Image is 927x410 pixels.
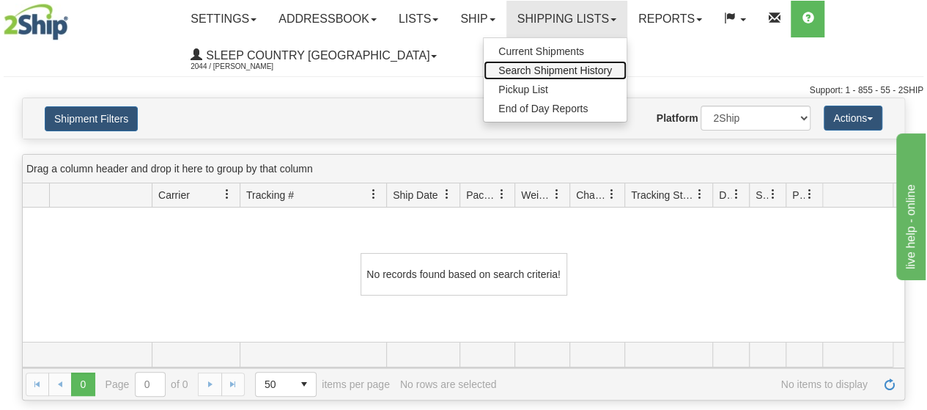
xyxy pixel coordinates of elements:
[202,49,429,62] span: Sleep Country [GEOGRAPHIC_DATA]
[498,65,612,76] span: Search Shipment History
[498,103,588,114] span: End of Day Reports
[45,106,138,131] button: Shipment Filters
[490,182,514,207] a: Packages filter column settings
[4,4,68,40] img: logo2044.jpg
[158,188,190,202] span: Carrier
[484,80,627,99] a: Pickup List
[506,1,627,37] a: Shipping lists
[361,253,567,296] div: No records found based on search criteria!
[267,1,388,37] a: Addressbook
[180,1,267,37] a: Settings
[400,378,497,390] div: No rows are selected
[361,182,386,207] a: Tracking # filter column settings
[687,182,712,207] a: Tracking Status filter column settings
[792,188,805,202] span: Pickup Status
[393,188,437,202] span: Ship Date
[544,182,569,207] a: Weight filter column settings
[657,111,698,125] label: Platform
[255,372,317,397] span: Page sizes drop down
[576,188,607,202] span: Charge
[719,188,731,202] span: Delivery Status
[724,182,749,207] a: Delivery Status filter column settings
[246,188,294,202] span: Tracking #
[484,42,627,61] a: Current Shipments
[449,1,506,37] a: Ship
[11,9,136,26] div: live help - online
[631,188,695,202] span: Tracking Status
[599,182,624,207] a: Charge filter column settings
[824,106,882,131] button: Actions
[521,188,552,202] span: Weight
[435,182,459,207] a: Ship Date filter column settings
[797,182,822,207] a: Pickup Status filter column settings
[23,155,904,183] div: grid grouping header
[388,1,449,37] a: Lists
[265,377,284,392] span: 50
[498,45,584,57] span: Current Shipments
[756,188,768,202] span: Shipment Issues
[484,61,627,80] a: Search Shipment History
[180,37,448,74] a: Sleep Country [GEOGRAPHIC_DATA] 2044 / [PERSON_NAME]
[191,59,300,74] span: 2044 / [PERSON_NAME]
[106,372,188,397] span: Page of 0
[255,372,390,397] span: items per page
[71,373,95,396] span: Page 0
[215,182,240,207] a: Carrier filter column settings
[893,130,926,279] iframe: chat widget
[498,84,548,95] span: Pickup List
[761,182,786,207] a: Shipment Issues filter column settings
[292,373,316,396] span: select
[506,378,868,390] span: No items to display
[466,188,497,202] span: Packages
[627,1,713,37] a: Reports
[4,84,923,97] div: Support: 1 - 855 - 55 - 2SHIP
[878,373,901,396] a: Refresh
[484,99,627,118] a: End of Day Reports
